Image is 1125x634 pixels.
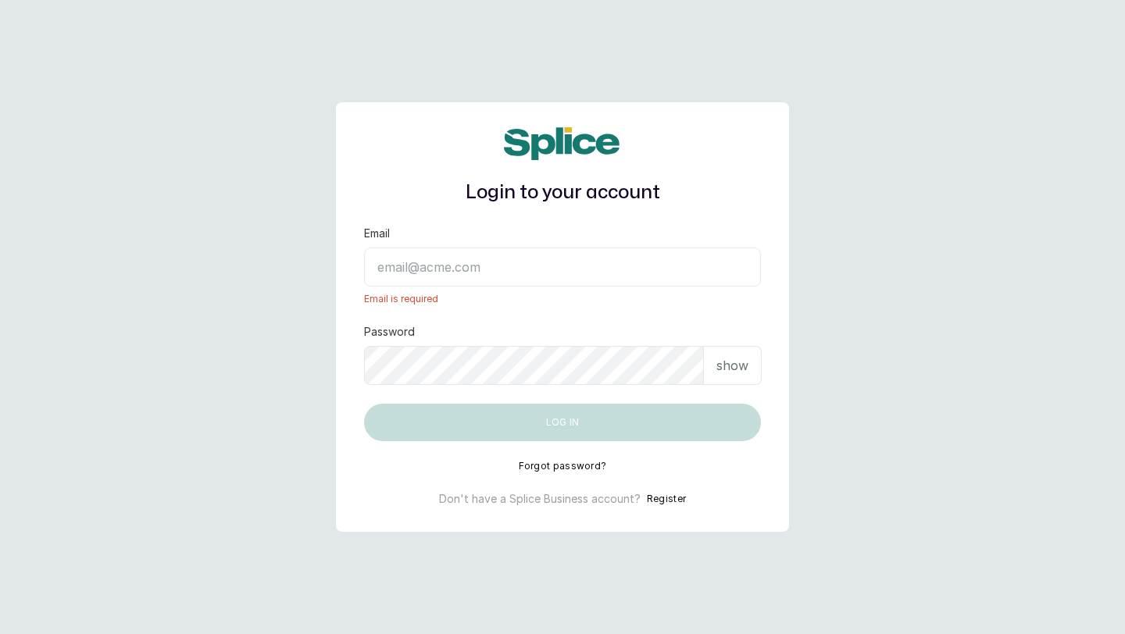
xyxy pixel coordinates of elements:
[647,491,686,507] button: Register
[364,226,390,241] label: Email
[364,404,761,441] button: Log in
[716,356,748,375] p: show
[364,324,415,340] label: Password
[364,248,761,287] input: email@acme.com
[364,179,761,207] h1: Login to your account
[364,293,761,305] span: Email is required
[519,460,607,472] button: Forgot password?
[439,491,641,507] p: Don't have a Splice Business account?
